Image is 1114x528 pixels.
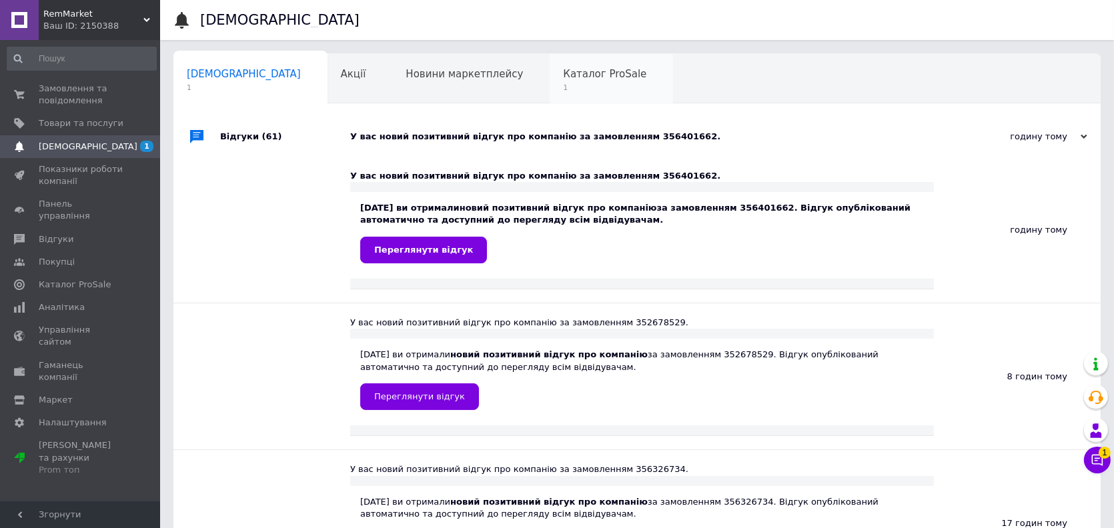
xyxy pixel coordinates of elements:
[563,68,646,80] span: Каталог ProSale
[39,464,123,476] div: Prom топ
[39,279,111,291] span: Каталог ProSale
[360,349,924,409] div: [DATE] ви отримали за замовленням 352678529. Відгук опублікований автоматично та доступний до пер...
[140,141,153,152] span: 1
[39,83,123,107] span: Замовлення та повідомлення
[39,417,107,429] span: Налаштування
[43,20,160,32] div: Ваш ID: 2150388
[406,68,523,80] span: Новини маркетплейсу
[374,245,473,255] span: Переглянути відгук
[187,83,301,93] span: 1
[450,497,648,507] b: новий позитивний відгук про компанію
[39,359,123,383] span: Гаманець компанії
[39,117,123,129] span: Товари та послуги
[39,324,123,348] span: Управління сайтом
[450,349,648,359] b: новий позитивний відгук про компанію
[39,198,123,222] span: Панель управління
[563,83,646,93] span: 1
[7,47,157,71] input: Пошук
[954,131,1087,143] div: годину тому
[262,131,282,141] span: (61)
[39,301,85,313] span: Аналітика
[220,117,350,157] div: Відгуки
[350,317,934,329] div: У вас новий позитивний відгук про компанію за замовленням 352678529.
[350,463,934,475] div: У вас новий позитивний відгук про компанію за замовленням 356326734.
[39,163,123,187] span: Показники роботи компанії
[460,203,657,213] b: новий позитивний відгук про компанію
[39,439,123,476] span: [PERSON_NAME] та рахунки
[341,68,366,80] span: Акції
[187,68,301,80] span: [DEMOGRAPHIC_DATA]
[360,202,924,263] div: [DATE] ви отримали за замовленням 356401662. Відгук опублікований автоматично та доступний до пер...
[200,12,360,28] h1: [DEMOGRAPHIC_DATA]
[39,141,137,153] span: [DEMOGRAPHIC_DATA]
[39,394,73,406] span: Маркет
[374,391,465,401] span: Переглянути відгук
[43,8,143,20] span: RemMarket
[1084,447,1111,473] button: Чат з покупцем1
[39,233,73,245] span: Відгуки
[934,157,1101,303] div: годину тому
[1099,447,1111,459] span: 1
[360,383,479,410] a: Переглянути відгук
[350,131,954,143] div: У вас новий позитивний відгук про компанію за замовленням 356401662.
[934,303,1101,449] div: 8 годин тому
[39,256,75,268] span: Покупці
[360,237,487,263] a: Переглянути відгук
[350,170,934,182] div: У вас новий позитивний відгук про компанію за замовленням 356401662.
